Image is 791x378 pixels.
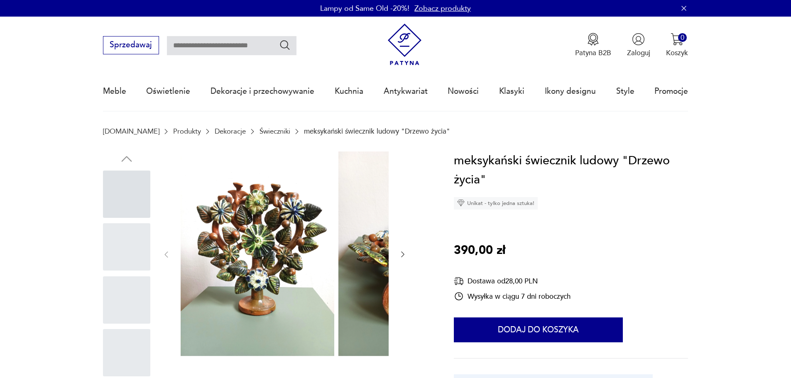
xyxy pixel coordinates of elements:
[575,33,611,58] button: Patyna B2B
[587,33,600,46] img: Ikona medalu
[671,33,683,46] img: Ikona koszyka
[654,72,688,110] a: Promocje
[632,33,645,46] img: Ikonka użytkownika
[666,48,688,58] p: Koszyk
[103,127,159,135] a: [DOMAIN_NAME]
[384,72,428,110] a: Antykwariat
[454,276,571,286] div: Dostawa od 28,00 PLN
[211,72,314,110] a: Dekoracje i przechowywanie
[260,127,290,135] a: Świeczniki
[454,241,505,260] p: 390,00 zł
[338,151,492,356] img: Zdjęcie produktu meksykański świecznik ludowy "Drzewo życia"
[320,3,409,14] p: Lampy od Same Old -20%!
[575,33,611,58] a: Ikona medaluPatyna B2B
[146,72,190,110] a: Oświetlenie
[181,151,334,356] img: Zdjęcie produktu meksykański świecznik ludowy "Drzewo życia"
[103,42,159,49] a: Sprzedawaj
[454,291,571,301] div: Wysyłka w ciągu 7 dni roboczych
[457,199,465,207] img: Ikona diamentu
[215,127,246,135] a: Dekoracje
[454,317,623,342] button: Dodaj do koszyka
[448,72,479,110] a: Nowości
[414,3,471,14] a: Zobacz produkty
[103,72,126,110] a: Meble
[304,127,450,135] p: meksykański świecznik ludowy "Drzewo życia"
[627,48,650,58] p: Zaloguj
[279,39,291,51] button: Szukaj
[616,72,634,110] a: Style
[454,151,688,189] h1: meksykański świecznik ludowy "Drzewo życia"
[666,33,688,58] button: 0Koszyk
[335,72,363,110] a: Kuchnia
[103,36,159,54] button: Sprzedawaj
[545,72,596,110] a: Ikony designu
[454,197,538,209] div: Unikat - tylko jedna sztuka!
[384,24,426,66] img: Patyna - sklep z meblami i dekoracjami vintage
[575,48,611,58] p: Patyna B2B
[173,127,201,135] a: Produkty
[627,33,650,58] button: Zaloguj
[454,276,464,286] img: Ikona dostawy
[499,72,524,110] a: Klasyki
[678,33,687,42] div: 0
